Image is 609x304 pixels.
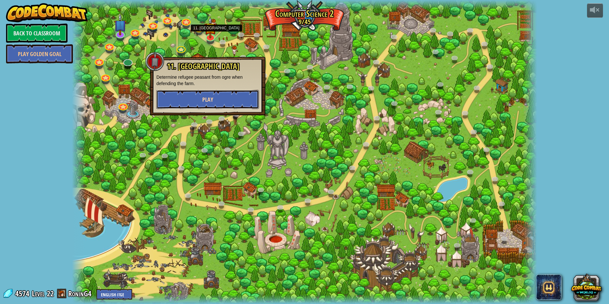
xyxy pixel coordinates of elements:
[6,44,73,63] a: Play Golden Goal
[156,90,259,109] button: Play
[15,288,31,299] span: 4574
[167,61,240,72] span: 11. [GEOGRAPHIC_DATA]
[6,3,88,22] img: CodeCombat - Learn how to code by playing a game
[156,74,259,87] p: Determine refugee peasant from ogre when defending the farm.
[114,14,126,36] img: level-banner-unstarted-subscriber.png
[587,3,603,18] button: Adjust volume
[68,288,93,299] a: RoninG4
[204,17,217,39] img: level-banner-started.png
[47,288,54,299] span: 22
[6,24,68,43] a: Back to Classroom
[202,96,213,104] span: Play
[32,288,45,299] span: Level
